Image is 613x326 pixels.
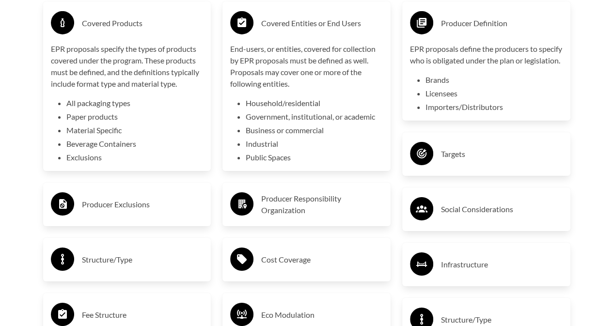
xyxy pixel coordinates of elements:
[246,97,383,109] li: Household/residential
[230,43,383,90] p: End-users, or entities, covered for collection by EPR proposals must be defined as well. Proposal...
[82,252,204,267] h3: Structure/Type
[51,43,204,90] p: EPR proposals specify the types of products covered under the program. These products must be def...
[261,193,383,216] h3: Producer Responsibility Organization
[82,197,204,212] h3: Producer Exclusions
[66,111,204,123] li: Paper products
[425,88,563,99] li: Licensees
[66,138,204,150] li: Beverage Containers
[82,16,204,31] h3: Covered Products
[441,202,563,217] h3: Social Considerations
[425,101,563,113] li: Importers/Distributors
[246,111,383,123] li: Government, institutional, or academic
[66,97,204,109] li: All packaging types
[261,307,383,323] h3: Eco Modulation
[246,124,383,136] li: Business or commercial
[66,124,204,136] li: Material Specific
[441,257,563,272] h3: Infrastructure
[246,152,383,163] li: Public Spaces
[441,146,563,162] h3: Targets
[410,43,563,66] p: EPR proposals define the producers to specify who is obligated under the plan or legislation.
[441,16,563,31] h3: Producer Definition
[82,307,204,323] h3: Fee Structure
[66,152,204,163] li: Exclusions
[425,74,563,86] li: Brands
[261,252,383,267] h3: Cost Coverage
[246,138,383,150] li: Industrial
[261,16,383,31] h3: Covered Entities or End Users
